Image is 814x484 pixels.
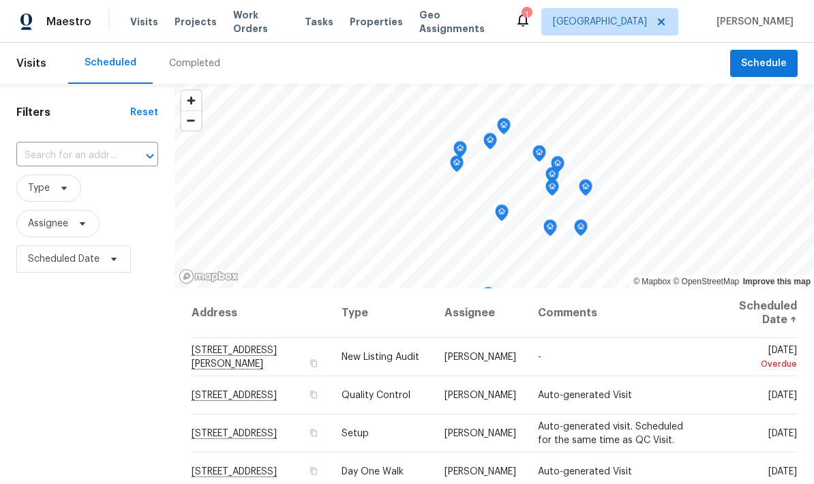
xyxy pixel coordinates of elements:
span: Scheduled Date [28,252,100,266]
span: New Listing Audit [342,352,419,362]
span: Quality Control [342,391,410,400]
div: Map marker [545,179,559,200]
div: 1 [522,8,531,22]
div: Scheduled [85,56,136,70]
span: Geo Assignments [419,8,498,35]
th: Scheduled Date ↑ [709,288,798,338]
span: Schedule [741,55,787,72]
span: [PERSON_NAME] [711,15,794,29]
div: Map marker [579,179,592,200]
div: Map marker [453,141,467,162]
h1: Filters [16,106,130,119]
span: Auto-generated Visit [538,391,632,400]
span: Work Orders [233,8,288,35]
button: Open [140,147,160,166]
span: [DATE] [768,429,797,438]
a: Mapbox homepage [179,269,239,284]
button: Copy Address [307,427,320,439]
span: [PERSON_NAME] [444,429,516,438]
th: Type [331,288,434,338]
span: Setup [342,429,369,438]
div: Map marker [495,205,509,226]
span: [PERSON_NAME] [444,467,516,477]
span: - [538,352,541,362]
span: Projects [175,15,217,29]
input: Search for an address... [16,145,120,166]
a: OpenStreetMap [673,277,739,286]
span: Day One Walk [342,467,404,477]
th: Comments [527,288,709,338]
span: [PERSON_NAME] [444,352,516,362]
button: Zoom out [181,110,201,130]
span: [PERSON_NAME] [444,391,516,400]
th: Address [191,288,331,338]
span: Auto-generated visit. Scheduled for the same time as QC Visit. [538,422,683,445]
div: Map marker [574,220,588,241]
div: Map marker [551,156,564,177]
span: Properties [350,15,403,29]
button: Schedule [730,50,798,78]
a: Improve this map [743,277,811,286]
span: Visits [16,48,46,78]
div: Map marker [483,133,497,154]
div: Overdue [720,357,797,371]
span: [DATE] [768,391,797,400]
div: Map marker [481,287,495,308]
div: Map marker [497,118,511,139]
div: Map marker [450,155,464,177]
div: Map marker [545,167,559,188]
th: Assignee [434,288,527,338]
div: Completed [169,57,220,70]
button: Copy Address [307,465,320,477]
span: Auto-generated Visit [538,467,632,477]
button: Zoom in [181,91,201,110]
span: Zoom out [181,111,201,130]
span: [DATE] [768,467,797,477]
div: Map marker [532,145,546,166]
span: [GEOGRAPHIC_DATA] [553,15,647,29]
a: Mapbox [633,277,671,286]
span: [DATE] [720,346,797,371]
span: Maestro [46,15,91,29]
button: Copy Address [307,389,320,401]
div: Map marker [543,220,557,241]
div: Reset [130,106,158,119]
button: Copy Address [307,357,320,369]
span: Tasks [305,17,333,27]
span: Type [28,181,50,195]
span: Visits [130,15,158,29]
span: Assignee [28,217,68,230]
